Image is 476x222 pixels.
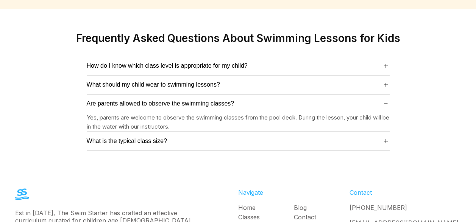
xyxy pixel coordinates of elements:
[238,203,294,211] a: Home
[87,62,248,69] span: How do I know which class level is appropriate for my child?
[382,98,390,109] span: －
[87,135,390,146] button: What is the typical class size?＋
[382,79,390,90] span: ＋
[76,32,400,45] h2: Frequently Asked Questions About Swimming Lessons for Kids
[238,188,350,196] div: Navigate
[87,79,390,90] button: What should my child wear to swimming lessons?＋
[294,213,350,220] a: Contact
[87,61,390,71] button: How do I know which class level is appropriate for my child?＋
[87,137,167,144] span: What is the typical class size?
[382,61,390,71] span: ＋
[87,98,390,109] button: Are parents allowed to observe the swimming classes?－
[87,114,389,130] span: Yes, parents are welcome to observe the swimming classes from the pool deck. During the lesson, y...
[15,188,29,200] img: The Swim Starter Logo
[87,81,220,88] span: What should my child wear to swimming lessons?
[294,203,350,211] a: Blog
[350,203,407,211] a: [PHONE_NUMBER]
[238,213,294,220] a: Classes
[382,135,390,146] span: ＋
[350,188,461,196] div: Contact
[87,100,234,107] span: Are parents allowed to observe the swimming classes?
